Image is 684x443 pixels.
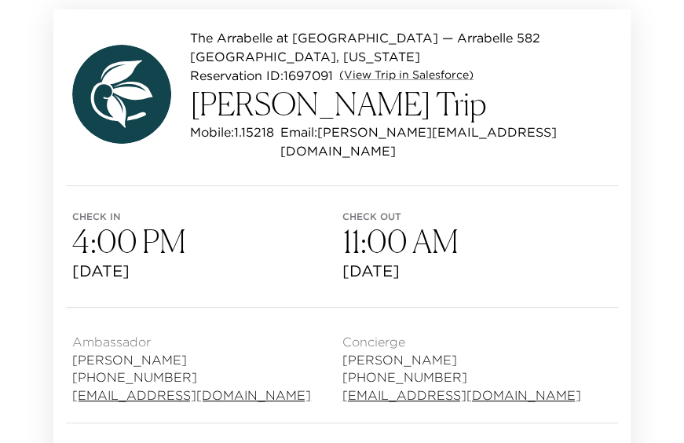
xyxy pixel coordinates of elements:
p: Mobile: 1.15218 [190,123,274,160]
span: Check in [72,211,342,222]
img: avatar.4afec266560d411620d96f9f038fe73f.svg [72,45,171,144]
span: Check out [342,211,613,222]
span: [DATE] [342,260,613,282]
p: Reservation ID: 1697091 [190,66,333,85]
p: The Arrabelle at [GEOGRAPHIC_DATA] — Arrabelle 582 [GEOGRAPHIC_DATA], [US_STATE] [190,28,612,66]
a: [EMAIL_ADDRESS][DOMAIN_NAME] [72,386,311,404]
span: [PHONE_NUMBER] [72,368,311,386]
span: [PERSON_NAME] [72,351,311,368]
h3: 4:00 PM [72,222,342,260]
span: [PHONE_NUMBER] [342,368,581,386]
p: Email: [PERSON_NAME][EMAIL_ADDRESS][DOMAIN_NAME] [280,123,612,160]
h3: 11:00 AM [342,222,613,260]
h3: [PERSON_NAME] Trip [190,85,612,123]
span: [DATE] [72,260,342,282]
a: (View Trip in Salesforce) [339,68,474,83]
span: Concierge [342,333,581,350]
span: [PERSON_NAME] [342,351,581,368]
span: Ambassador [72,333,311,350]
a: [EMAIL_ADDRESS][DOMAIN_NAME] [342,386,581,404]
